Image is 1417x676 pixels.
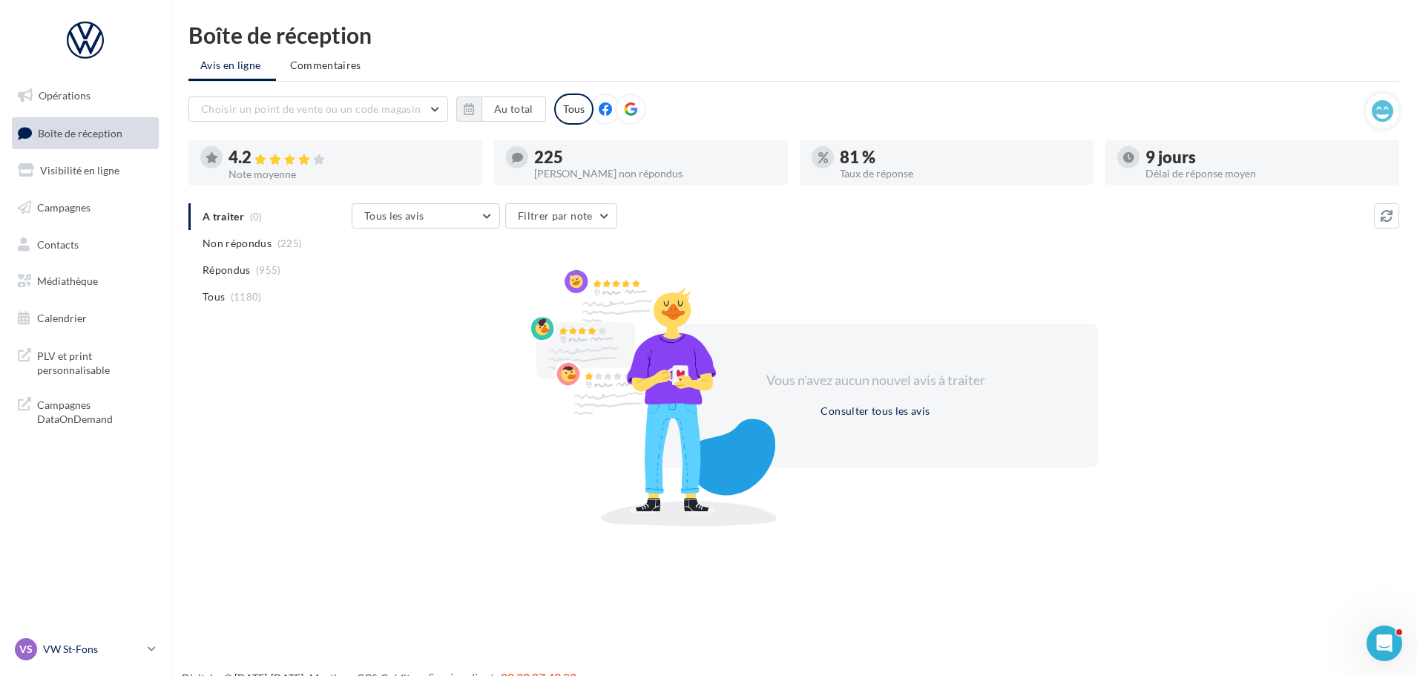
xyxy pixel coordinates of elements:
[40,164,119,177] span: Visibilité en ligne
[1367,626,1402,661] iframe: Intercom live chat
[9,80,162,111] a: Opérations
[12,635,159,663] a: VS VW St-Fons
[37,201,91,214] span: Campagnes
[290,58,361,73] span: Commentaires
[39,89,91,102] span: Opérations
[1145,149,1387,165] div: 9 jours
[9,266,162,297] a: Médiathèque
[840,149,1082,165] div: 81 %
[37,275,98,287] span: Médiathèque
[505,203,617,229] button: Filtrer par note
[364,209,424,222] span: Tous les avis
[9,340,162,384] a: PLV et print personnalisable
[19,642,33,657] span: VS
[534,168,776,179] div: [PERSON_NAME] non répondus
[840,168,1082,179] div: Taux de réponse
[554,93,594,125] div: Tous
[277,237,303,249] span: (225)
[229,169,470,180] div: Note moyenne
[203,263,251,278] span: Répondus
[9,117,162,149] a: Boîte de réception
[229,149,470,166] div: 4.2
[815,402,936,420] button: Consulter tous les avis
[9,155,162,186] a: Visibilité en ligne
[748,371,1003,390] div: Vous n'avez aucun nouvel avis à traiter
[534,149,776,165] div: 225
[37,312,87,324] span: Calendrier
[256,264,281,276] span: (955)
[9,192,162,223] a: Campagnes
[456,96,546,122] button: Au total
[1145,168,1387,179] div: Délai de réponse moyen
[37,346,153,378] span: PLV et print personnalisable
[37,395,153,427] span: Campagnes DataOnDemand
[203,236,272,251] span: Non répondus
[481,96,546,122] button: Au total
[9,303,162,334] a: Calendrier
[38,126,122,139] span: Boîte de réception
[203,289,225,304] span: Tous
[188,96,448,122] button: Choisir un point de vente ou un code magasin
[188,24,1399,46] div: Boîte de réception
[201,102,421,115] span: Choisir un point de vente ou un code magasin
[37,237,79,250] span: Contacts
[9,229,162,260] a: Contacts
[43,642,142,657] p: VW St-Fons
[9,389,162,433] a: Campagnes DataOnDemand
[352,203,500,229] button: Tous les avis
[231,291,262,303] span: (1180)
